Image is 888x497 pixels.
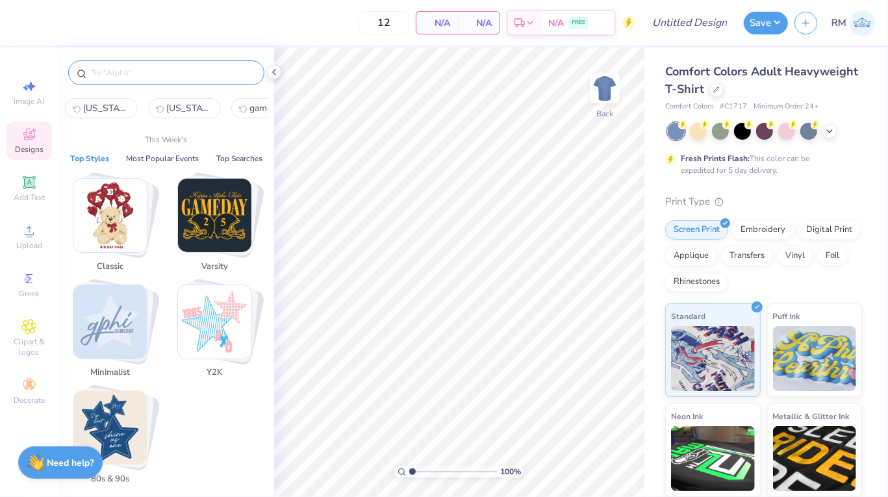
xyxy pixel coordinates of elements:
[592,75,618,101] img: Back
[212,152,266,165] button: Top Searches
[720,101,747,112] span: # C1717
[89,366,131,379] span: Minimalist
[16,240,42,251] span: Upload
[721,246,773,266] div: Transfers
[73,391,147,465] img: 80s & 90s
[831,10,875,36] a: RM
[65,178,163,278] button: Stack Card Button Classic
[681,153,841,176] div: This color can be expedited for 5 day delivery.
[681,153,750,164] strong: Fresh Prints Flash:
[148,98,221,118] button: georgia tech buzz1
[89,261,131,274] span: Classic
[671,409,703,423] span: Neon Ink
[47,457,94,469] strong: Need help?
[424,16,450,30] span: N/A
[466,16,492,30] span: N/A
[773,326,857,391] img: Puff Ink
[596,108,613,120] div: Back
[89,473,131,486] span: 80s & 90s
[231,98,296,118] button: game day2
[850,10,875,36] img: Raissa Miglioli
[6,337,52,357] span: Clipart & logos
[665,194,862,209] div: Print Type
[65,98,138,118] button: georgia tech0
[732,220,794,240] div: Embroidery
[170,285,268,385] button: Stack Card Button Y2K
[73,285,147,359] img: Minimalist
[665,64,858,97] span: Comfort Colors Adult Heavyweight T-Shirt
[178,285,251,359] img: Y2K
[83,102,130,114] span: [US_STATE] tech
[671,426,755,491] img: Neon Ink
[572,18,585,27] span: FREE
[831,16,846,31] span: RM
[773,409,850,423] span: Metallic & Glitter Ink
[14,395,45,405] span: Decorate
[744,12,788,34] button: Save
[146,134,188,146] p: This Week's
[66,152,113,165] button: Top Styles
[249,102,288,114] span: game day
[777,246,813,266] div: Vinyl
[773,309,800,323] span: Puff Ink
[14,96,45,107] span: Image AI
[548,16,564,30] span: N/A
[671,326,755,391] img: Standard
[19,288,40,299] span: Greek
[665,220,728,240] div: Screen Print
[166,102,213,114] span: [US_STATE] tech buzz
[798,220,861,240] div: Digital Print
[754,101,818,112] span: Minimum Order: 24 +
[500,466,521,478] span: 100 %
[773,426,857,491] img: Metallic & Glitter Ink
[665,272,728,292] div: Rhinestones
[73,179,147,252] img: Classic
[14,192,45,203] span: Add Text
[15,144,44,155] span: Designs
[65,285,163,385] button: Stack Card Button Minimalist
[665,246,717,266] div: Applique
[178,179,251,252] img: Varsity
[359,11,409,34] input: – –
[671,309,705,323] span: Standard
[170,178,268,278] button: Stack Card Button Varsity
[817,246,848,266] div: Foil
[665,101,713,112] span: Comfort Colors
[642,10,737,36] input: Untitled Design
[65,390,163,491] button: Stack Card Button 80s & 90s
[122,152,203,165] button: Most Popular Events
[90,66,256,79] input: Try "Alpha"
[194,261,236,274] span: Varsity
[194,366,236,379] span: Y2K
